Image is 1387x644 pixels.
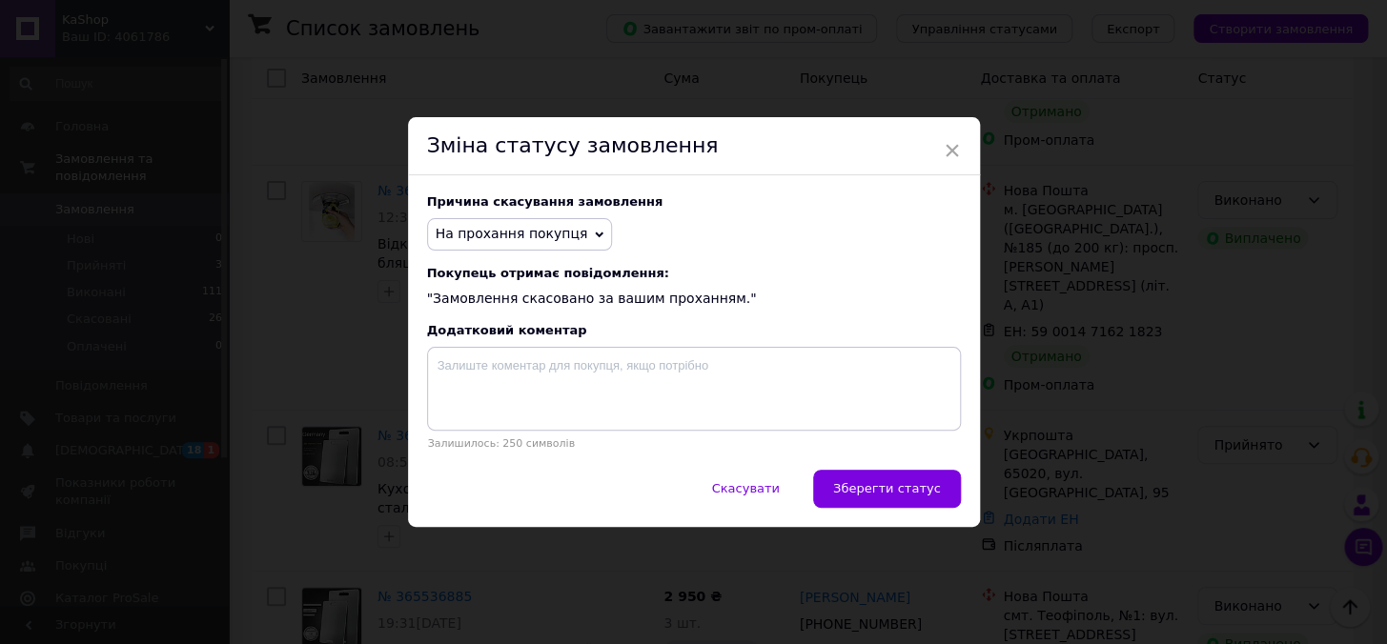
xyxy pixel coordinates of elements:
span: Скасувати [711,481,779,495]
div: Додатковий коментар [427,323,961,337]
span: На прохання покупця [436,226,588,241]
div: Причина скасування замовлення [427,194,961,209]
span: Покупець отримає повідомлення: [427,266,961,280]
p: Залишилось: 250 символів [427,437,961,450]
span: Зберегти статус [833,481,941,495]
div: Зміна статусу замовлення [408,117,980,175]
div: "Замовлення скасовано за вашим проханням." [427,266,961,309]
button: Скасувати [691,470,799,508]
span: × [944,134,961,167]
button: Зберегти статус [813,470,961,508]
